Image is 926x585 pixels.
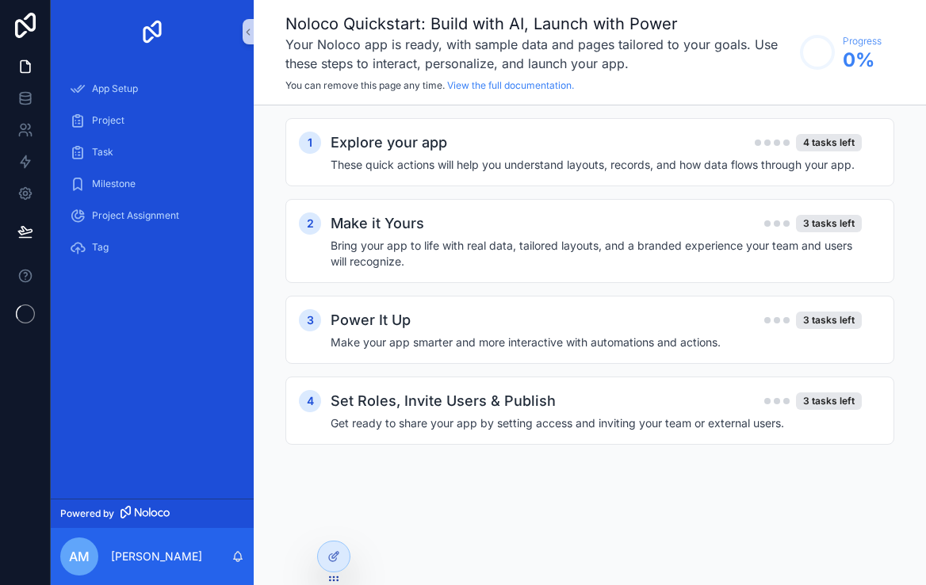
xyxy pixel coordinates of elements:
span: 0 % [843,48,882,73]
a: App Setup [60,75,244,103]
span: Task [92,146,113,159]
span: You can remove this page any time. [285,79,445,91]
span: AM [69,547,90,566]
h3: Your Noloco app is ready, with sample data and pages tailored to your goals. Use these steps to i... [285,35,792,73]
span: App Setup [92,82,138,95]
span: Project [92,114,124,127]
span: Powered by [60,507,114,520]
a: Project Assignment [60,201,244,230]
img: App logo [140,19,165,44]
a: Task [60,138,244,166]
a: Milestone [60,170,244,198]
span: Project Assignment [92,209,179,222]
span: Milestone [92,178,136,190]
div: scrollable content [51,63,254,282]
a: Powered by [51,499,254,528]
span: Tag [92,241,109,254]
p: [PERSON_NAME] [111,549,202,564]
h1: Noloco Quickstart: Build with AI, Launch with Power [285,13,792,35]
a: View the full documentation. [447,79,574,91]
a: Project [60,106,244,135]
a: Tag [60,233,244,262]
span: Progress [843,35,882,48]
